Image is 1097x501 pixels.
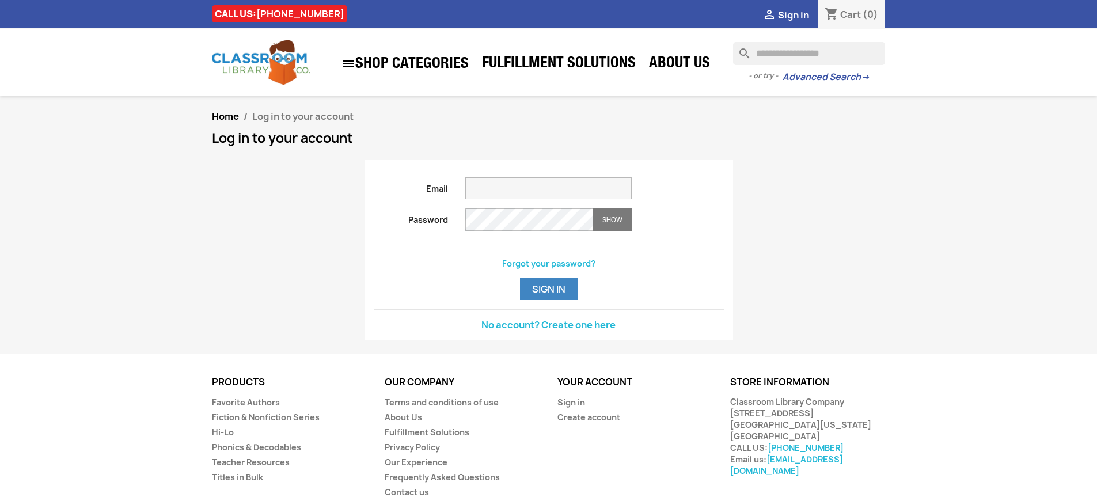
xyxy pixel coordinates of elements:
a: Forgot your password? [502,258,595,269]
i: shopping_cart [825,8,838,22]
a: Sign in [557,397,585,408]
p: Store information [730,377,886,388]
a: Privacy Policy [385,442,440,453]
span: → [861,71,870,83]
a: Phonics & Decodables [212,442,301,453]
a: Fulfillment Solutions [476,53,642,76]
a: Your account [557,375,632,388]
button: Show [593,208,632,231]
p: Our company [385,377,540,388]
a: Terms and conditions of use [385,397,499,408]
a: No account? Create one here [481,318,616,331]
a: Contact us [385,487,429,498]
a: SHOP CATEGORIES [336,51,475,77]
input: Search [733,42,885,65]
a: Fulfillment Solutions [385,427,469,438]
span: Log in to your account [252,110,354,123]
span: Sign in [778,9,809,21]
img: Classroom Library Company [212,40,310,85]
span: Cart [840,8,861,21]
label: Password [365,208,457,226]
a: Fiction & Nonfiction Series [212,412,320,423]
a: Advanced Search→ [783,71,870,83]
label: Email [365,177,457,195]
a: [PHONE_NUMBER] [768,442,844,453]
a: Titles in Bulk [212,472,263,483]
i:  [341,57,355,71]
div: CALL US: [212,5,347,22]
a: Hi-Lo [212,427,234,438]
input: Password input [465,208,593,231]
a: Frequently Asked Questions [385,472,500,483]
span: (0) [863,8,878,21]
a: Teacher Resources [212,457,290,468]
a: Create account [557,412,620,423]
i: search [733,42,747,56]
i:  [762,9,776,22]
a: Our Experience [385,457,447,468]
a: About Us [643,53,716,76]
a: Home [212,110,239,123]
a: Favorite Authors [212,397,280,408]
a: [EMAIL_ADDRESS][DOMAIN_NAME] [730,454,843,476]
p: Products [212,377,367,388]
button: Sign in [520,278,578,300]
span: - or try - [749,70,783,82]
a:  Sign in [762,9,809,21]
a: About Us [385,412,422,423]
h1: Log in to your account [212,131,886,145]
div: Classroom Library Company [STREET_ADDRESS] [GEOGRAPHIC_DATA][US_STATE] [GEOGRAPHIC_DATA] CALL US:... [730,396,886,477]
a: [PHONE_NUMBER] [256,7,344,20]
